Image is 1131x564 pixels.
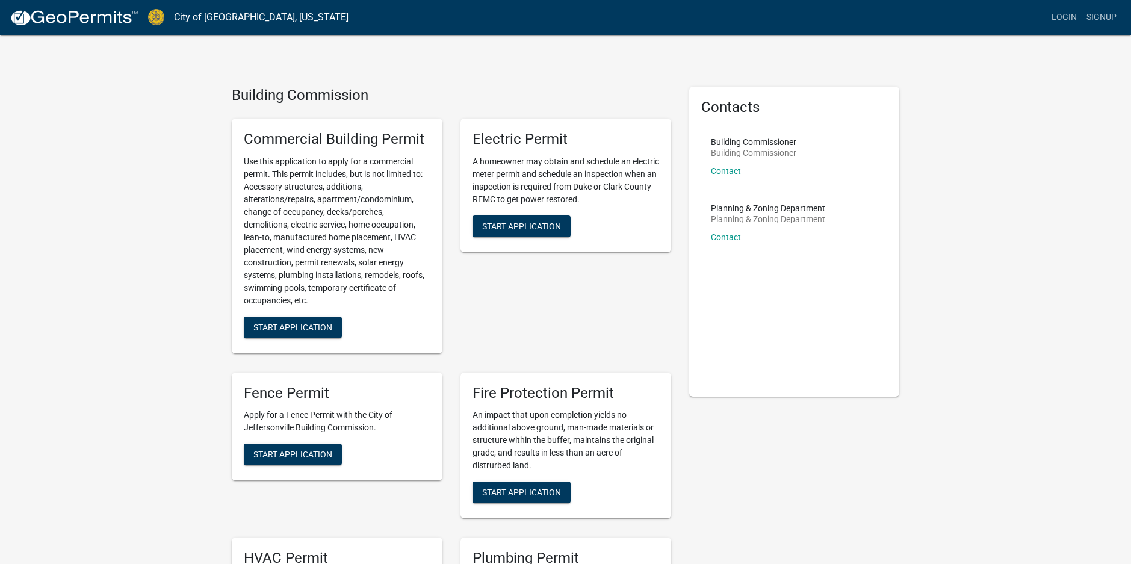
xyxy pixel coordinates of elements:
a: Login [1047,6,1082,29]
button: Start Application [244,444,342,465]
button: Start Application [473,215,571,237]
a: Contact [711,232,741,242]
a: City of [GEOGRAPHIC_DATA], [US_STATE] [174,7,349,28]
h5: Contacts [701,99,888,116]
h5: Electric Permit [473,131,659,148]
p: Planning & Zoning Department [711,204,825,212]
span: Start Application [253,322,332,332]
h4: Building Commission [232,87,671,104]
a: Contact [711,166,741,176]
a: Signup [1082,6,1121,29]
span: Start Application [482,488,561,497]
img: City of Jeffersonville, Indiana [148,9,164,25]
button: Start Application [473,482,571,503]
h5: Commercial Building Permit [244,131,430,148]
p: Apply for a Fence Permit with the City of Jeffersonville Building Commission. [244,409,430,434]
p: Building Commissioner [711,138,796,146]
p: An impact that upon completion yields no additional above ground, man-made materials or structure... [473,409,659,472]
p: Use this application to apply for a commercial permit. This permit includes, but is not limited t... [244,155,430,307]
span: Start Application [482,221,561,231]
h5: Fence Permit [244,385,430,402]
p: A homeowner may obtain and schedule an electric meter permit and schedule an inspection when an i... [473,155,659,206]
span: Start Application [253,450,332,459]
h5: Fire Protection Permit [473,385,659,402]
p: Building Commissioner [711,149,796,157]
p: Planning & Zoning Department [711,215,825,223]
button: Start Application [244,317,342,338]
